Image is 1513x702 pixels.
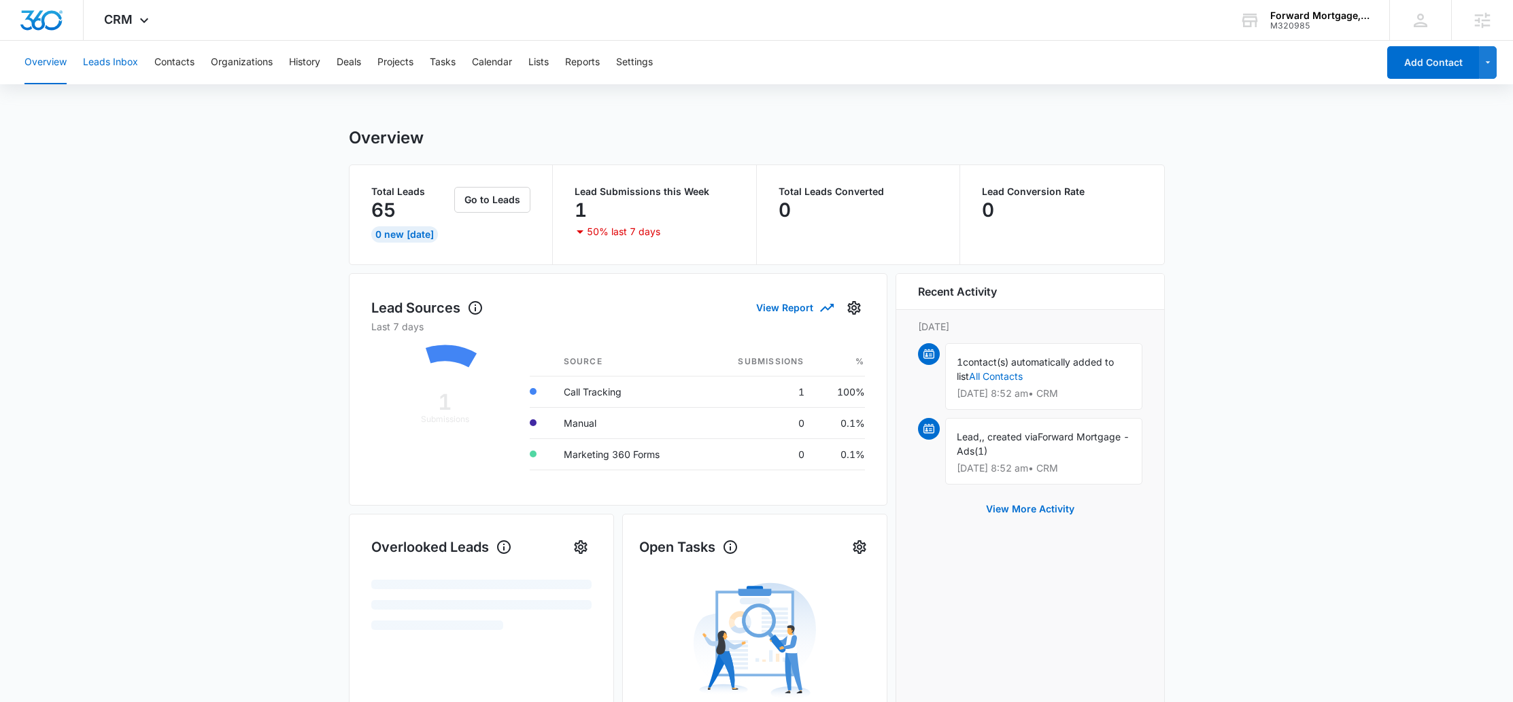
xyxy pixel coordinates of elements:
a: All Contacts [969,370,1023,382]
p: 0 [779,199,791,221]
p: 1 [575,199,587,221]
button: Settings [616,41,653,84]
button: Leads Inbox [83,41,138,84]
div: account id [1270,21,1370,31]
p: 65 [371,199,396,221]
p: 0 [982,199,994,221]
h1: Overview [349,128,424,148]
h1: Overlooked Leads [371,537,512,557]
span: 1 [957,356,963,368]
div: v 4.0.25 [38,22,67,33]
span: Forward Mortgage - Ads(1) [957,431,1129,457]
img: logo_orange.svg [22,22,33,33]
button: View Report [756,296,832,319]
p: 50% last 7 days [587,227,660,236]
td: 100% [815,376,865,407]
th: Source [553,347,703,376]
a: Go to Leads [454,194,530,205]
button: Add Contact [1387,46,1479,79]
button: History [289,41,320,84]
button: Settings [849,536,870,558]
button: Tasks [430,41,456,84]
h6: Recent Activity [918,283,997,300]
button: Settings [570,536,592,558]
p: Lead Submissions this Week [575,187,734,196]
button: Contacts [154,41,194,84]
button: View More Activity [972,493,1088,525]
td: 0.1% [815,438,865,470]
button: Projects [377,41,413,84]
td: 1 [703,376,815,407]
p: Last 7 days [371,319,865,334]
p: Total Leads Converted [779,187,938,196]
p: [DATE] 8:52 am • CRM [957,389,1131,398]
img: tab_domain_overview_orange.svg [37,79,48,90]
button: Deals [337,41,361,84]
img: website_grey.svg [22,35,33,46]
button: Go to Leads [454,187,530,213]
button: Lists [528,41,549,84]
button: Settings [843,297,865,319]
div: Keywords by Traffic [150,80,229,89]
button: Organizations [211,41,273,84]
button: Overview [24,41,67,84]
th: Submissions [703,347,815,376]
div: Domain Overview [52,80,122,89]
td: Manual [553,407,703,438]
div: Domain: [DOMAIN_NAME] [35,35,150,46]
span: , created via [982,431,1038,442]
h1: Open Tasks [639,537,738,557]
span: CRM [104,12,133,27]
span: contact(s) automatically added to list [957,356,1114,382]
td: 0 [703,407,815,438]
h1: Lead Sources [371,298,483,318]
img: tab_keywords_by_traffic_grey.svg [135,79,146,90]
button: Reports [565,41,600,84]
td: Marketing 360 Forms [553,438,703,470]
button: Calendar [472,41,512,84]
p: [DATE] 8:52 am • CRM [957,463,1131,473]
td: Call Tracking [553,376,703,407]
div: account name [1270,10,1370,21]
p: Lead Conversion Rate [982,187,1142,196]
p: [DATE] [918,319,1142,334]
td: 0 [703,438,815,470]
p: Total Leads [371,187,452,196]
th: % [815,347,865,376]
td: 0.1% [815,407,865,438]
div: 0 New [DATE] [371,226,438,243]
span: Lead, [957,431,982,442]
